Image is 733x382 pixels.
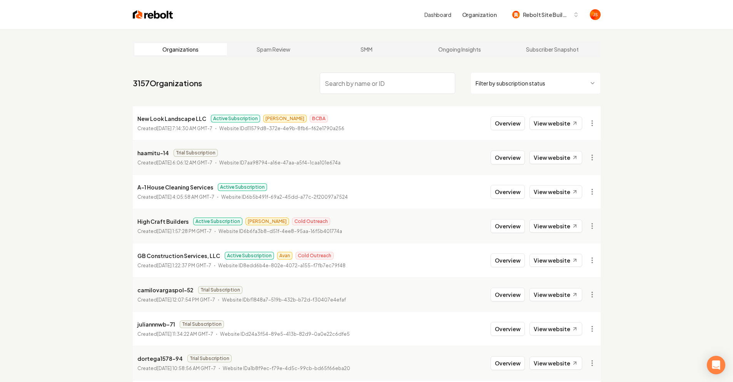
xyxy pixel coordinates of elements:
a: Subscriber Snapshot [506,43,599,55]
p: Created [137,262,211,270]
a: Spam Review [227,43,320,55]
button: Overview [491,322,525,336]
p: Website ID d11579d8-372e-4e9b-8fb6-f62e1790a256 [219,125,344,132]
p: Website ID a1b8f9ec-f79e-4d5c-99cb-bd65f66eba20 [223,365,350,372]
time: [DATE] 4:05:58 AM GMT-7 [157,194,214,200]
a: View website [529,254,582,267]
p: camilovargaspol-52 [137,285,194,295]
span: Active Subscription [218,183,267,191]
a: View website [529,219,582,233]
img: James Shamoun [590,9,601,20]
p: juliannnwb-71 [137,320,175,329]
a: View website [529,357,582,370]
a: View website [529,117,582,130]
span: [PERSON_NAME] [263,115,307,122]
button: Overview [491,253,525,267]
button: Overview [491,219,525,233]
a: Ongoing Insights [413,43,506,55]
p: A-1 House Cleaning Services [137,183,213,192]
time: [DATE] 10:58:56 AM GMT-7 [157,365,216,371]
button: Overview [491,288,525,302]
span: Cold Outreach [292,218,330,225]
time: [DATE] 7:14:30 AM GMT-7 [157,126,212,131]
a: Dashboard [424,11,451,18]
button: Overview [491,151,525,164]
p: High Craft Builders [137,217,189,226]
span: Trial Subscription [174,149,218,157]
div: Open Intercom Messenger [707,356,725,374]
p: GB Construction Services, LLC [137,251,220,260]
a: View website [529,185,582,198]
time: [DATE] 1:57:28 PM GMT-7 [157,228,212,234]
button: Overview [491,185,525,199]
span: Trial Subscription [187,355,232,362]
p: Website ID 8edd6b4e-802e-4072-a155-f7fb7ec79f48 [218,262,346,270]
a: SMM [320,43,413,55]
button: Overview [491,356,525,370]
span: Trial Subscription [180,320,224,328]
p: dortega1578-94 [137,354,183,363]
span: [PERSON_NAME] [245,218,289,225]
button: Overview [491,116,525,130]
span: Trial Subscription [198,286,242,294]
p: Website ID 6b5b491f-69a2-45dd-a77c-2f20097a7524 [221,193,348,201]
a: View website [529,322,582,335]
p: Created [137,228,212,235]
p: Created [137,365,216,372]
span: BCBA [310,115,328,122]
img: Rebolt Site Builder [512,11,520,18]
p: haamitu-14 [137,148,169,157]
a: View website [529,151,582,164]
button: Organization [457,8,501,22]
time: [DATE] 6:06:12 AM GMT-7 [157,160,212,166]
time: [DATE] 11:34:22 AM GMT-7 [157,331,213,337]
span: Cold Outreach [296,252,334,260]
span: Active Subscription [193,218,242,225]
a: View website [529,288,582,301]
span: Rebolt Site Builder [523,11,570,19]
span: Active Subscription [225,252,274,260]
p: New Look Landscape LLC [137,114,206,123]
time: [DATE] 1:22:37 PM GMT-7 [157,263,211,268]
p: Website ID 7aa98794-a16e-47aa-a5f4-1caa101e674a [219,159,341,167]
p: Website ID d24a3f54-89e5-413b-82d9-0a0e22c6dfe5 [220,330,350,338]
img: Rebolt Logo [133,9,173,20]
p: Created [137,330,213,338]
p: Created [137,296,215,304]
time: [DATE] 12:07:54 PM GMT-7 [157,297,215,303]
a: Organizations [134,43,227,55]
span: Active Subscription [211,115,260,122]
input: Search by name or ID [320,72,455,94]
p: Created [137,193,214,201]
button: Open user button [590,9,601,20]
span: Avan [277,252,292,260]
a: 3157Organizations [133,78,202,89]
p: Website ID 6b6fa3b8-d51f-4ee8-95aa-16f5b401774a [219,228,342,235]
p: Website ID bf1848a7-519b-432b-b72d-f30407e4efaf [222,296,346,304]
p: Created [137,125,212,132]
p: Created [137,159,212,167]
